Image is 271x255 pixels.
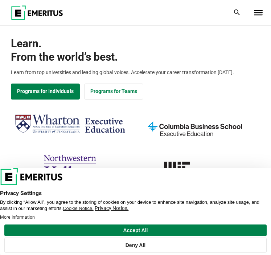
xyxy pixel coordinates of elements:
[15,150,126,187] img: northwestern-kellogg
[84,84,143,100] a: Explore for Business
[11,84,80,100] a: Explore Programs
[15,110,126,138] img: Wharton Executive Education
[139,110,250,147] img: columbia-business-school
[254,10,263,15] button: Toggle Menu
[11,68,260,76] p: Learn from top universities and leading global voices. Accelerate your career transformation [DATE].
[11,37,260,64] h1: Learn.
[11,50,260,64] span: From the world’s best.
[139,150,250,187] img: MIT xPRO
[139,150,250,187] a: MIT-xPRO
